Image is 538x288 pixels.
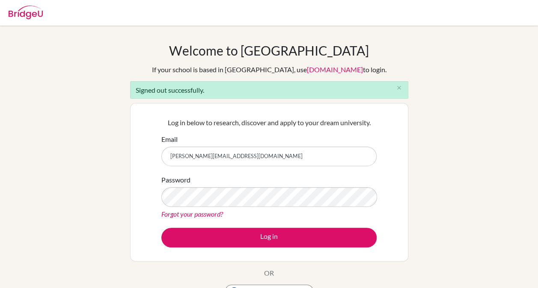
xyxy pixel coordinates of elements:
[307,65,363,73] a: [DOMAIN_NAME]
[130,81,408,99] div: Signed out successfully.
[169,43,369,58] h1: Welcome to [GEOGRAPHIC_DATA]
[161,210,223,218] a: Forgot your password?
[161,175,190,185] label: Password
[391,82,408,94] button: Close
[264,268,274,278] p: OR
[396,85,402,91] i: close
[161,134,178,144] label: Email
[161,228,377,247] button: Log in
[161,118,377,128] p: Log in below to research, discover and apply to your dream university.
[9,6,43,19] img: Bridge-U
[152,65,386,75] div: If your school is based in [GEOGRAPHIC_DATA], use to login.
